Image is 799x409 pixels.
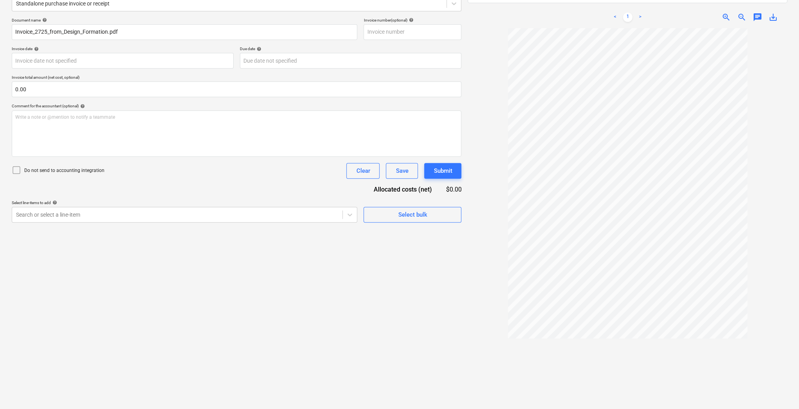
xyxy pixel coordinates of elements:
button: Save [386,163,418,179]
div: Allocated costs (net) [360,185,444,194]
button: Select bulk [364,207,461,223]
span: zoom_out [737,13,747,22]
p: Do not send to accounting integration [24,167,104,174]
div: Submit [434,166,452,176]
div: Clear [356,166,370,176]
div: Comment for the accountant (optional) [12,103,461,109]
input: Invoice total amount (net cost, optional) [12,81,461,97]
button: Submit [424,163,461,179]
div: Due date [240,46,462,51]
div: Select bulk [398,210,427,220]
div: Invoice number (optional) [364,18,461,23]
p: Invoice total amount (net cost, optional) [12,75,461,81]
span: help [32,47,39,51]
span: help [51,200,57,205]
span: zoom_in [722,13,731,22]
a: Next page [635,13,645,22]
div: $0.00 [444,185,462,194]
input: Invoice number [364,24,461,40]
span: save_alt [768,13,778,22]
div: Save [396,166,408,176]
a: Previous page [610,13,620,22]
a: Page 1 is your current page [623,13,632,22]
div: Invoice date [12,46,234,51]
span: help [79,104,85,109]
div: Document name [12,18,357,23]
input: Invoice date not specified [12,53,234,69]
iframe: Chat Widget [760,371,799,409]
input: Due date not specified [240,53,462,69]
div: Select line-items to add [12,200,357,205]
span: help [255,47,261,51]
button: Clear [346,163,380,179]
span: chat [753,13,762,22]
span: help [41,18,47,22]
input: Document name [12,24,357,40]
span: help [407,18,413,22]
